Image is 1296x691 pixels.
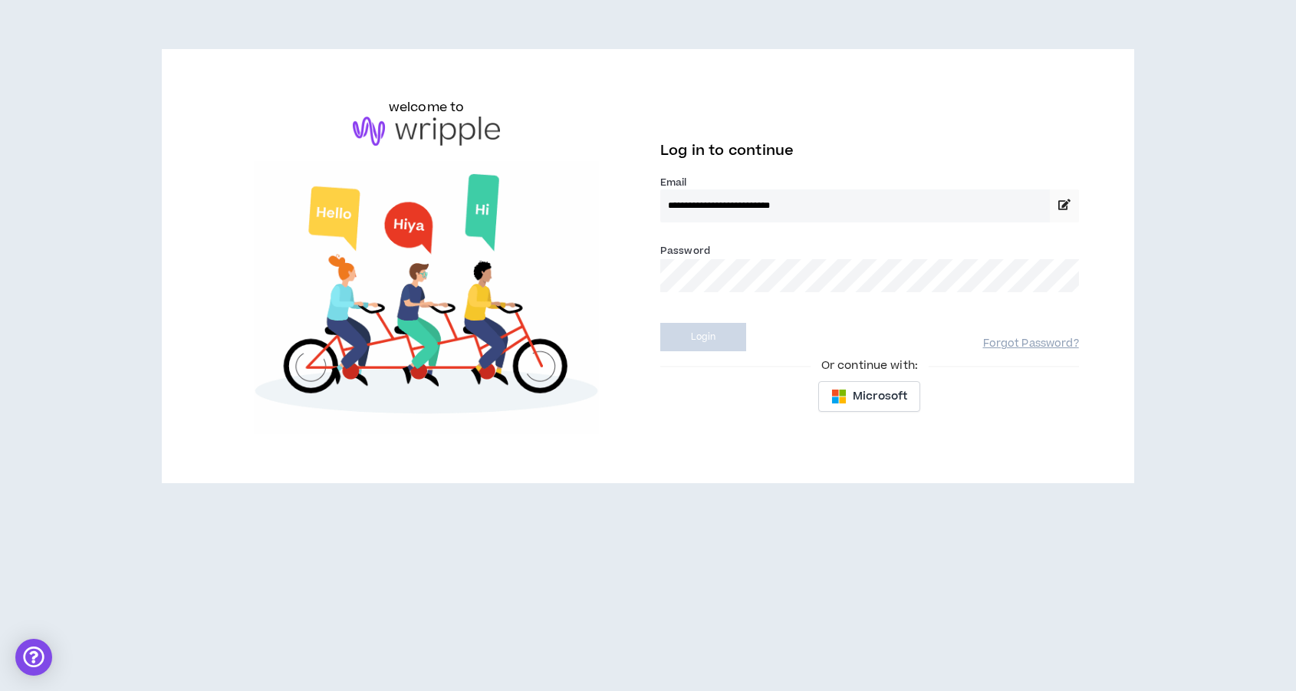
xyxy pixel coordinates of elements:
span: Microsoft [853,388,907,405]
div: Open Intercom Messenger [15,639,52,676]
span: Log in to continue [660,141,794,160]
label: Email [660,176,1079,189]
img: Welcome to Wripple [217,161,636,434]
button: Microsoft [818,381,920,412]
label: Password [660,244,710,258]
h6: welcome to [389,98,465,117]
a: Forgot Password? [983,337,1079,351]
button: Login [660,323,746,351]
img: logo-brand.png [353,117,500,146]
span: Or continue with: [811,357,929,374]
